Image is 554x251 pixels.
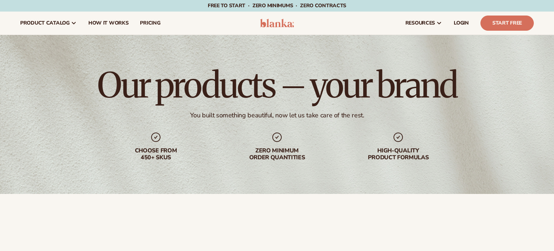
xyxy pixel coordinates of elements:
[140,20,160,26] span: pricing
[20,20,70,26] span: product catalog
[448,12,475,35] a: LOGIN
[134,12,166,35] a: pricing
[14,12,83,35] a: product catalog
[190,111,364,120] div: You built something beautiful, now let us take care of the rest.
[454,20,469,26] span: LOGIN
[208,2,346,9] span: Free to start · ZERO minimums · ZERO contracts
[83,12,135,35] a: How It Works
[260,19,294,27] img: logo
[110,147,202,161] div: Choose from 450+ Skus
[231,147,323,161] div: Zero minimum order quantities
[97,68,457,103] h1: Our products – your brand
[88,20,129,26] span: How It Works
[400,12,448,35] a: resources
[352,147,444,161] div: High-quality product formulas
[405,20,435,26] span: resources
[480,16,534,31] a: Start Free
